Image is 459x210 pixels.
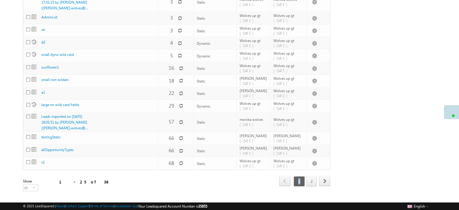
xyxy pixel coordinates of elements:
span: 29 [169,102,174,109]
a: AdminList [41,15,57,19]
span: Dynamic [32,102,36,107]
div: Show [23,179,38,184]
span: Wolves up gt [240,159,267,163]
span: Static [32,65,36,69]
span: Wolves up gt [240,13,267,18]
span: English [414,204,425,208]
span: [DATE] [273,106,291,111]
span: [DATE] [273,18,291,23]
span: Wolves up gt [240,101,267,106]
a: allOpportunityTypes [41,147,74,152]
span: 1 [294,176,305,186]
span: [DATE] [273,56,291,61]
span: Static [197,91,206,96]
a: Terms of Service [90,204,114,208]
span: [DATE] [240,122,257,127]
span: 18 [169,77,174,84]
span: [DATE] [273,81,291,86]
span: Wolves up gt [273,101,304,106]
a: About [56,204,65,208]
span: monika wolves [240,117,267,122]
span: Wolves up gt [240,26,267,31]
span: Wolves up gt [273,38,304,43]
span: Static [197,120,206,124]
span: Static [197,16,206,21]
span: Wolves up gt [273,63,304,68]
span: Static [32,90,36,94]
span: [PERSON_NAME] [273,134,304,138]
span: Static [32,134,36,139]
span: Static [32,77,36,82]
span: 66 [169,134,174,141]
a: a1 [41,90,45,95]
span: Wolves up gt [273,51,304,56]
a: large nn wild card fields [41,102,79,107]
span: Static [197,29,206,33]
span: [DATE] [240,81,257,86]
span: [DATE] [240,150,257,156]
div: 1 - 25 of 38 [59,178,110,185]
span: 25 [23,184,33,191]
span: Wolves up gt [240,63,267,68]
a: xe [41,27,45,32]
span: Your Leadsquared Account Number is [139,204,207,208]
span: [DATE] [240,138,257,143]
span: Static [197,161,206,166]
span: 57 [169,118,174,125]
span: [DATE] [273,122,291,127]
span: [DATE] [240,43,257,48]
span: [PERSON_NAME] [240,89,267,93]
span: Wolves up gt [273,13,304,18]
span: select [33,186,38,189]
span: [PERSON_NAME] [240,146,267,150]
a: small dyno wild card [41,52,74,57]
span: [DATE] [240,93,257,98]
a: sunflower1 [41,65,59,69]
span: [DATE] [273,2,291,7]
span: [PERSON_NAME] [240,134,267,138]
a: testingStatic [41,135,61,139]
span: Dynamic [197,104,211,108]
span: Wolves up gt [273,89,304,93]
span: 68 [169,160,174,166]
span: [DATE] [273,163,291,168]
span: [DATE] [240,2,257,7]
span: Dynamic [197,54,211,58]
a: d2 [41,40,45,44]
span: [DATE] [240,68,257,73]
span: Wolves up gt [273,76,304,81]
span: Wolves up gt [273,117,304,122]
span: [DATE] [273,43,291,48]
span: [DATE] [273,68,291,73]
span: [DATE] [273,138,291,143]
span: [DATE] [273,31,291,36]
a: small non wildarc [41,77,69,82]
button: English [406,202,430,210]
a: prev [279,176,290,186]
span: [DATE] [273,150,291,156]
span: [DATE] [240,106,257,111]
span: Static [32,160,36,164]
span: Wolves up gt [240,51,267,56]
span: Dynamic [32,40,36,44]
span: [PERSON_NAME] [273,146,304,150]
a: next [319,176,330,186]
a: s1 [41,160,45,164]
span: [DATE] [240,31,257,36]
span: Wolves up gt [273,159,304,163]
span: [DATE] [240,56,257,61]
span: 3 [170,14,173,21]
span: Static [197,136,206,141]
span: 5 [170,52,173,59]
span: Dynamic [32,52,36,57]
span: Dynamic [197,41,211,46]
span: Static [32,15,36,19]
span: 3 [170,27,173,34]
span: Wolves up gt [240,38,267,43]
span: Static [197,149,206,153]
a: Leads imported on [DATE] 18:01:51 by [PERSON_NAME]([PERSON_NAME].wolves@... [41,114,88,130]
span: Static [32,114,36,118]
span: Static [197,79,206,83]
